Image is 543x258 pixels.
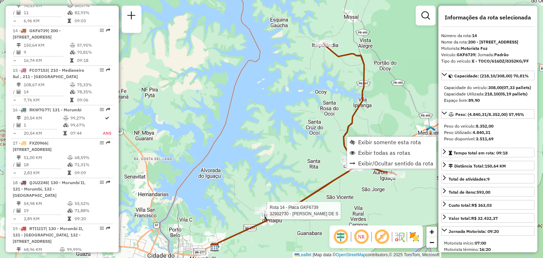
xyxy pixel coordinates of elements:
[63,131,67,135] i: Tempo total em rota
[441,187,535,197] a: Total de itens:593,00
[23,96,70,104] td: 7,76 KM
[70,50,75,54] i: % de utilização da cubagem
[77,88,110,95] td: 78,35%
[70,58,74,63] i: Tempo total em rota
[347,137,436,147] li: Exibir somente esta rota
[17,90,21,94] i: Total de Atividades
[74,161,110,168] td: 71,31%
[487,176,490,182] strong: 9
[23,9,67,16] td: 11
[70,115,103,122] td: 99,27%
[29,68,48,73] span: FCO7153
[430,227,434,236] span: +
[454,73,529,78] span: Capacidade: (218,10/308,00) 70,81%
[105,116,109,120] i: Rota otimizada
[441,39,535,45] div: Nome da rota:
[358,150,410,156] span: Exibir todas as rotas
[49,107,81,112] span: | 131 - Morumbi
[23,246,59,253] td: 68,96 KM
[13,215,16,222] td: =
[347,158,436,169] li: Exibir/Ocultar sentido da rota
[13,96,16,104] td: =
[441,58,535,64] div: Tipo do veículo:
[23,169,67,176] td: 2,83 KM
[426,237,437,248] a: Zoom out
[449,176,490,182] span: Total de atividades:
[77,57,110,64] td: 09:18
[426,227,437,237] a: Zoom in
[441,109,535,119] a: Peso: (4.840,31/8.352,00) 57,95%
[29,180,48,185] span: QJU2248
[444,123,494,129] span: Peso do veículo:
[13,28,61,40] span: | 200 - [STREET_ADDRESS]
[336,252,366,257] a: OpenStreetMap
[449,215,498,222] div: Valor total:
[441,148,535,157] a: Tempo total em rota: 09:18
[106,28,110,33] em: Rota exportada
[293,252,441,258] div: Map data © contributors,© 2025 TomTom, Microsoft
[13,57,16,64] td: =
[13,180,86,198] span: | 130 - Morumbi II, 131 - Morumbi, 132 - [GEOGRAPHIC_DATA]
[457,52,475,57] strong: GKF6739
[468,39,518,45] strong: 200 - [STREET_ADDRESS]
[17,43,21,47] i: Distância Total
[441,33,535,39] div: Número da rota:
[29,28,48,33] span: GKF6739
[23,81,70,88] td: 108,67 KM
[68,163,73,167] i: % de utilização da cubagem
[358,139,421,145] span: Exibir somente esta rota
[441,174,535,183] a: Total de atividades:9
[485,163,506,169] span: 150,64 KM
[441,71,535,80] a: Capacidade: (218,10/308,00) 70,81%
[473,130,490,135] strong: 4.840,31
[444,84,532,91] div: Capacidade do veículo:
[471,216,498,221] strong: R$ 32.432,37
[68,156,73,160] i: % de utilização do peso
[17,201,21,206] i: Distância Total
[106,141,110,145] em: Rota exportada
[23,207,67,214] td: 19
[409,231,420,242] img: Exibir/Ocultar setores
[17,11,21,15] i: Total de Atividades
[347,147,436,158] li: Exibir todas as rotas
[17,156,21,160] i: Distância Total
[29,226,46,231] span: RTI1I17
[394,231,405,242] img: Fluxo de ruas
[441,213,535,223] a: Valor total:R$ 32.432,37
[477,189,490,195] strong: 593,00
[106,107,110,112] em: Rota exportada
[100,141,104,145] em: Opções
[441,226,535,236] a: Jornada Motorista: 09:20
[441,82,535,106] div: Capacidade: (218,10/308,00) 70,81%
[60,247,65,252] i: % de utilização do peso
[498,91,527,96] strong: (05,19 pallets)
[441,45,535,52] div: Motorista:
[23,2,67,9] td: 76,53 KM
[444,97,532,104] div: Espaço livre:
[441,14,535,21] h4: Informações da rota selecionada
[13,49,16,56] td: /
[23,49,70,56] td: 9
[449,228,499,235] div: Jornada Motorista: 09:20
[17,50,21,54] i: Total de Atividades
[106,180,110,184] em: Rota exportada
[494,52,509,57] strong: Padrão
[23,57,70,64] td: 16,74 KM
[17,209,21,213] i: Total de Atividades
[74,9,110,16] td: 82,93%
[13,161,16,168] td: /
[373,228,390,245] span: Exibir rótulo
[444,136,532,142] div: Peso disponível:
[502,85,531,90] strong: (07,33 pallets)
[100,107,104,112] em: Opções
[74,207,110,214] td: 71,88%
[488,85,502,90] strong: 308,00
[23,161,67,168] td: 18
[479,247,491,252] strong: 16:20
[66,246,96,253] td: 99,99%
[17,123,21,127] i: Total de Atividades
[23,215,67,222] td: 2,89 KM
[23,200,67,207] td: 54,98 KM
[13,207,16,214] td: /
[70,98,74,102] i: Tempo total em rota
